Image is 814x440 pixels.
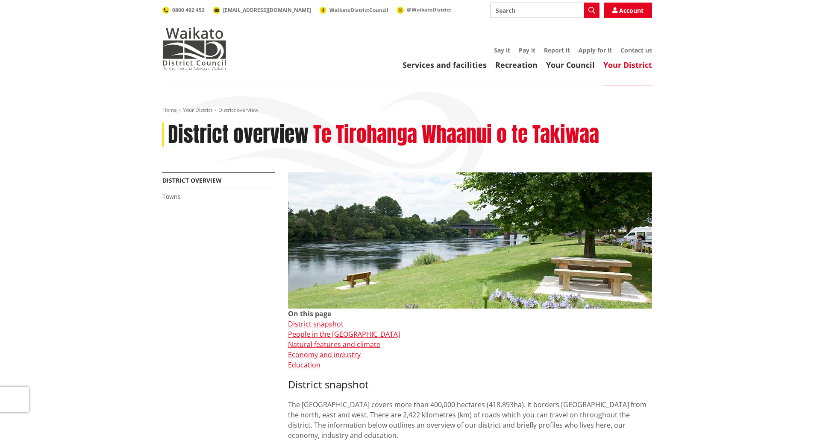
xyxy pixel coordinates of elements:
[579,46,612,54] a: Apply for it
[544,46,570,54] a: Report it
[494,46,510,54] a: Say it
[288,379,652,391] h3: District snapshot
[162,192,181,201] a: Towns
[397,6,451,13] a: @WaikatoDistrict
[162,176,222,184] a: District overview
[162,27,226,70] img: Waikato District Council - Te Kaunihera aa Takiwaa o Waikato
[603,60,652,70] a: Your District
[162,106,177,114] a: Home
[288,340,380,349] a: Natural features and climate
[519,46,535,54] a: Pay it
[162,107,652,114] nav: breadcrumb
[218,106,258,114] span: District overview
[288,309,331,318] strong: On this page
[495,60,538,70] a: Recreation
[313,122,599,147] h2: Te Tirohanga Whaanui o te Takiwaa
[403,60,487,70] a: Services and facilities
[288,350,361,359] a: Economy and industry
[490,3,599,18] input: Search input
[288,329,400,339] a: People in the [GEOGRAPHIC_DATA]
[168,122,309,147] h1: District overview
[288,319,344,329] a: District snapshot
[183,106,212,114] a: Your District
[223,6,311,14] span: [EMAIL_ADDRESS][DOMAIN_NAME]
[162,6,205,14] a: 0800 492 452
[288,172,652,309] img: Ngaruawahia 0015
[620,46,652,54] a: Contact us
[546,60,595,70] a: Your Council
[320,6,388,14] a: WaikatoDistrictCouncil
[288,360,320,370] a: Education
[407,6,451,13] span: @WaikatoDistrict
[172,6,205,14] span: 0800 492 452
[329,6,388,14] span: WaikatoDistrictCouncil
[604,3,652,18] a: Account
[213,6,311,14] a: [EMAIL_ADDRESS][DOMAIN_NAME]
